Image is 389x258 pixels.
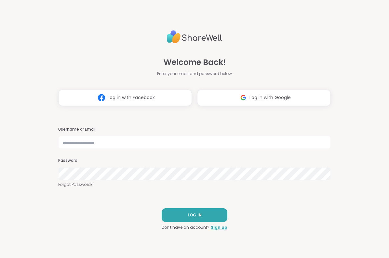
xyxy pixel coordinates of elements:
img: ShareWell Logomark [95,92,108,104]
span: Enter your email and password below [157,71,232,77]
h3: Password [58,158,330,163]
h3: Username or Email [58,127,330,132]
span: Log in with Facebook [108,94,155,101]
span: LOG IN [188,212,202,218]
button: Log in with Google [197,90,331,106]
span: Log in with Google [249,94,291,101]
img: ShareWell Logomark [237,92,249,104]
a: Forgot Password? [58,182,330,187]
button: Log in with Facebook [58,90,192,106]
a: Sign up [211,225,227,230]
img: ShareWell Logo [167,28,222,46]
button: LOG IN [162,208,227,222]
span: Welcome Back! [164,57,226,68]
span: Don't have an account? [162,225,209,230]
